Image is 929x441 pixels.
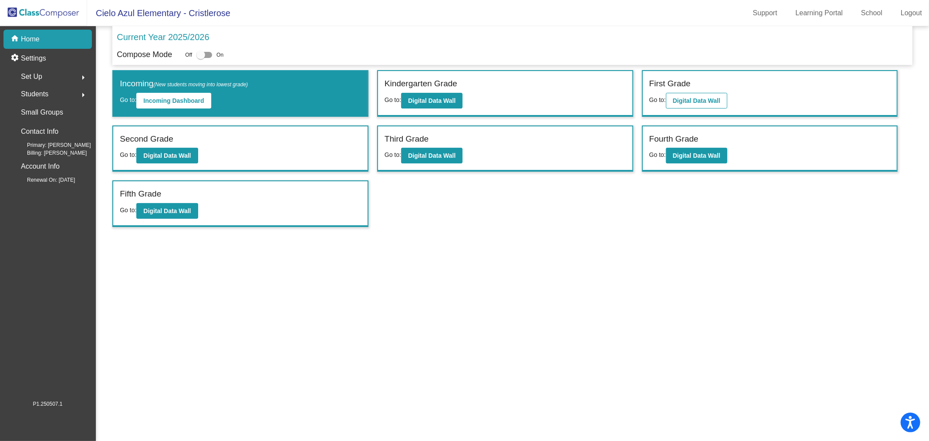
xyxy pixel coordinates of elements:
a: School [854,6,889,20]
button: Digital Data Wall [136,148,198,163]
label: First Grade [649,78,691,90]
mat-icon: arrow_right [78,72,88,83]
a: Learning Portal [789,6,850,20]
b: Incoming Dashboard [143,97,204,104]
span: Go to: [120,96,136,103]
span: Off [185,51,192,59]
button: Digital Data Wall [666,148,727,163]
span: Go to: [120,151,136,158]
label: Third Grade [385,133,429,146]
span: Go to: [120,207,136,214]
mat-icon: arrow_right [78,90,88,100]
b: Digital Data Wall [143,152,191,159]
span: On [216,51,223,59]
b: Digital Data Wall [408,152,456,159]
button: Digital Data Wall [136,203,198,219]
p: Contact Info [21,126,58,138]
span: Primary: [PERSON_NAME] [13,141,91,149]
button: Digital Data Wall [401,93,463,109]
span: Cielo Azul Elementary - Cristlerose [87,6,230,20]
p: Compose Mode [117,49,172,61]
button: Digital Data Wall [666,93,727,109]
b: Digital Data Wall [408,97,456,104]
label: Second Grade [120,133,173,146]
mat-icon: settings [10,53,21,64]
button: Incoming Dashboard [136,93,211,109]
a: Logout [894,6,929,20]
b: Digital Data Wall [673,97,720,104]
span: Go to: [649,96,666,103]
button: Digital Data Wall [401,148,463,163]
p: Account Info [21,160,60,173]
span: Renewal On: [DATE] [13,176,75,184]
p: Small Groups [21,106,63,119]
span: Go to: [385,151,401,158]
p: Current Year 2025/2026 [117,31,209,44]
p: Home [21,34,40,44]
span: Set Up [21,71,42,83]
b: Digital Data Wall [143,207,191,214]
p: Settings [21,53,46,64]
b: Digital Data Wall [673,152,720,159]
span: (New students moving into lowest grade) [153,81,248,88]
label: Fifth Grade [120,188,161,200]
span: Go to: [385,96,401,103]
label: Kindergarten Grade [385,78,457,90]
mat-icon: home [10,34,21,44]
label: Incoming [120,78,248,90]
label: Fourth Grade [649,133,699,146]
span: Go to: [649,151,666,158]
a: Support [746,6,784,20]
span: Students [21,88,48,100]
span: Billing: [PERSON_NAME] [13,149,87,157]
